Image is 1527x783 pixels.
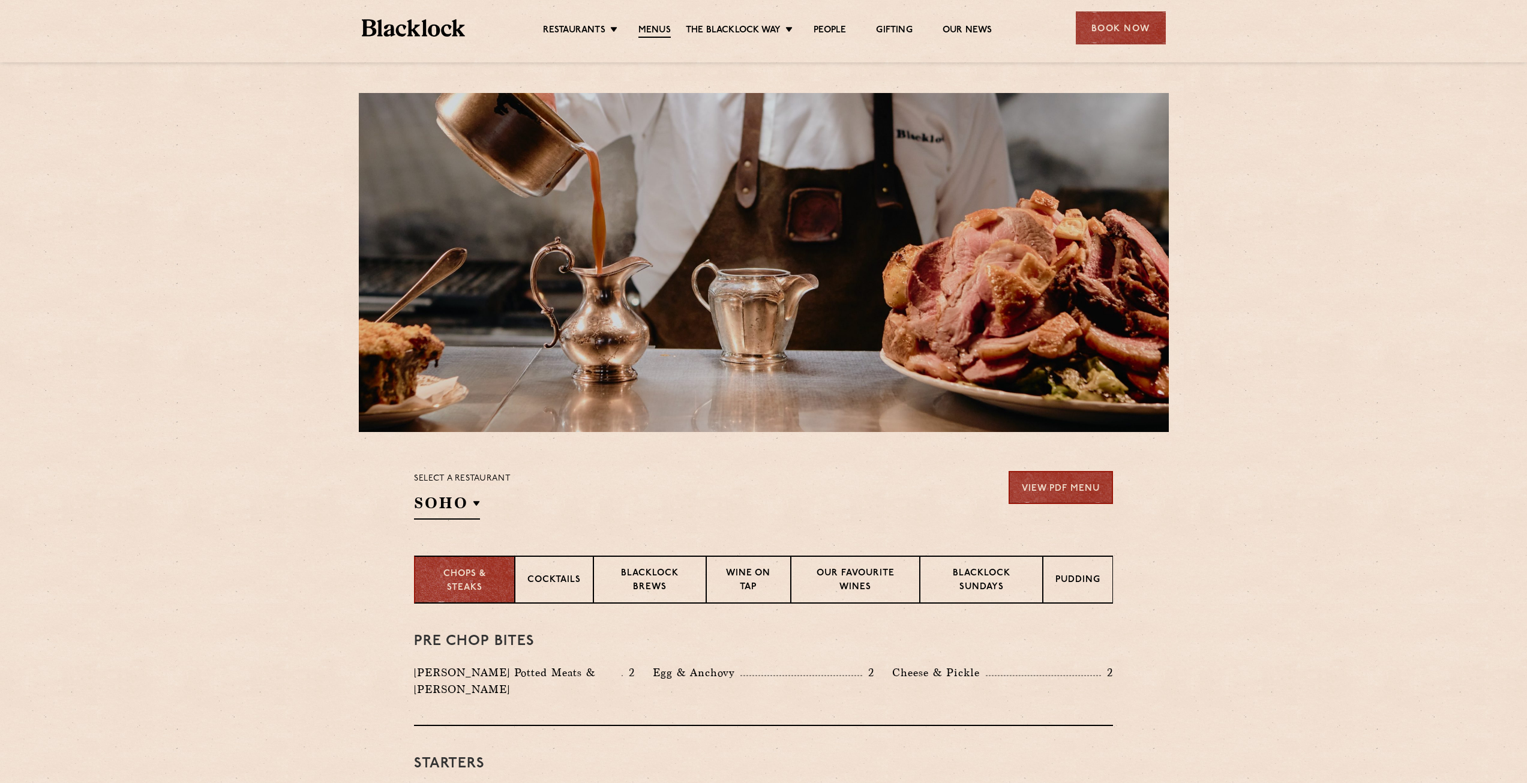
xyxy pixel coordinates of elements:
[892,664,986,681] p: Cheese & Pickle
[414,634,1113,649] h3: Pre Chop Bites
[1076,11,1166,44] div: Book Now
[932,567,1030,595] p: Blacklock Sundays
[638,25,671,38] a: Menus
[653,664,740,681] p: Egg & Anchovy
[719,567,778,595] p: Wine on Tap
[623,665,635,680] p: 2
[527,574,581,589] p: Cocktails
[862,665,874,680] p: 2
[876,25,912,37] a: Gifting
[543,25,605,37] a: Restaurants
[1009,471,1113,504] a: View PDF Menu
[414,493,480,520] h2: SOHO
[943,25,992,37] a: Our News
[414,471,511,487] p: Select a restaurant
[1055,574,1100,589] p: Pudding
[803,567,908,595] p: Our favourite wines
[686,25,781,37] a: The Blacklock Way
[814,25,846,37] a: People
[362,19,466,37] img: BL_Textured_Logo-footer-cropped.svg
[606,567,694,595] p: Blacklock Brews
[414,664,622,698] p: [PERSON_NAME] Potted Meats & [PERSON_NAME]
[1101,665,1113,680] p: 2
[414,756,1113,772] h3: Starters
[427,568,502,595] p: Chops & Steaks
